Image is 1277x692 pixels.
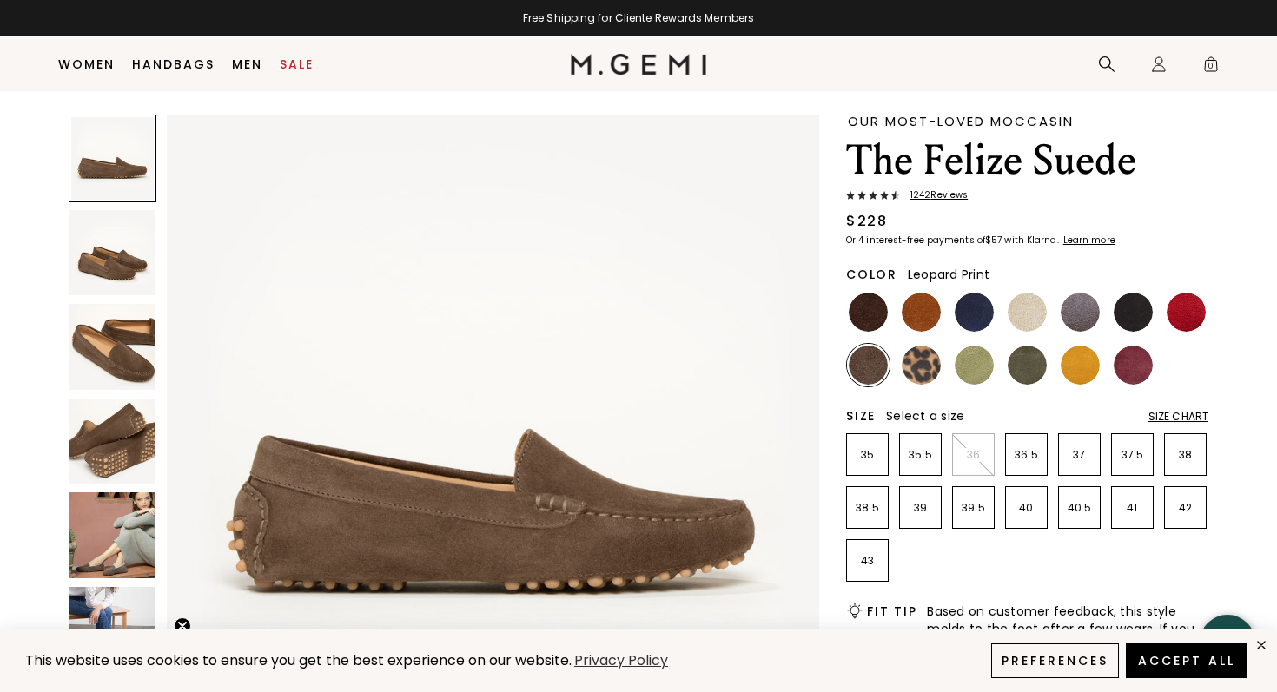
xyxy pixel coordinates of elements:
klarna-placement-style-body: with Klarna [1004,234,1061,247]
klarna-placement-style-amount: $57 [985,234,1002,247]
span: Based on customer feedback, this style molds to the foot after a few wears. If you prefer to star... [927,603,1208,672]
p: 35.5 [900,448,941,462]
img: Saddle [902,293,941,332]
p: 41 [1112,501,1153,515]
img: Midnight Blue [955,293,994,332]
button: Close teaser [174,617,191,635]
button: Accept All [1126,643,1247,678]
h2: Size [846,409,876,423]
img: Mushroom [849,346,888,385]
p: 43 [847,554,888,568]
img: Gray [1061,293,1100,332]
img: Burgundy [1114,346,1153,385]
a: Handbags [132,57,215,71]
p: 38.5 [847,501,888,515]
p: 36.5 [1006,448,1047,462]
a: Sale [280,57,314,71]
a: Privacy Policy (opens in a new tab) [572,650,671,672]
img: Chocolate [849,293,888,332]
div: $228 [846,211,887,232]
div: Size Chart [1148,410,1208,424]
a: Women [58,57,115,71]
h2: Fit Tip [867,604,916,618]
p: 37 [1059,448,1100,462]
p: 40 [1006,501,1047,515]
img: The Felize Suede [69,304,155,390]
img: Olive [1008,346,1047,385]
klarna-placement-style-cta: Learn more [1063,234,1115,247]
span: 1242 Review s [900,190,968,201]
img: The Felize Suede [69,210,155,296]
p: 39 [900,501,941,515]
img: Sunflower [1061,346,1100,385]
img: Pistachio [955,346,994,385]
span: 0 [1202,59,1220,76]
h1: The Felize Suede [846,136,1208,185]
span: Leopard Print [908,266,989,283]
p: 36 [953,448,994,462]
img: The Felize Suede [69,492,155,578]
img: Black [1114,293,1153,332]
p: 40.5 [1059,501,1100,515]
span: Select a size [886,407,964,425]
img: The Felize Suede [69,399,155,484]
img: Leopard Print [902,346,941,385]
img: The Felize Suede [69,587,155,673]
div: Our Most-Loved Moccasin [848,115,1208,128]
h2: Color [846,267,897,281]
klarna-placement-style-body: Or 4 interest-free payments of [846,234,985,247]
p: 37.5 [1112,448,1153,462]
a: Men [232,57,262,71]
p: 39.5 [953,501,994,515]
a: Learn more [1062,235,1115,246]
div: close [1254,638,1268,652]
p: 35 [847,448,888,462]
img: Latte [1008,293,1047,332]
p: 38 [1165,448,1206,462]
img: M.Gemi [571,54,707,75]
p: 42 [1165,501,1206,515]
button: Preferences [991,643,1119,678]
a: 1242Reviews [846,190,1208,204]
img: Sunset Red [1167,293,1206,332]
span: This website uses cookies to ensure you get the best experience on our website. [25,650,572,670]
